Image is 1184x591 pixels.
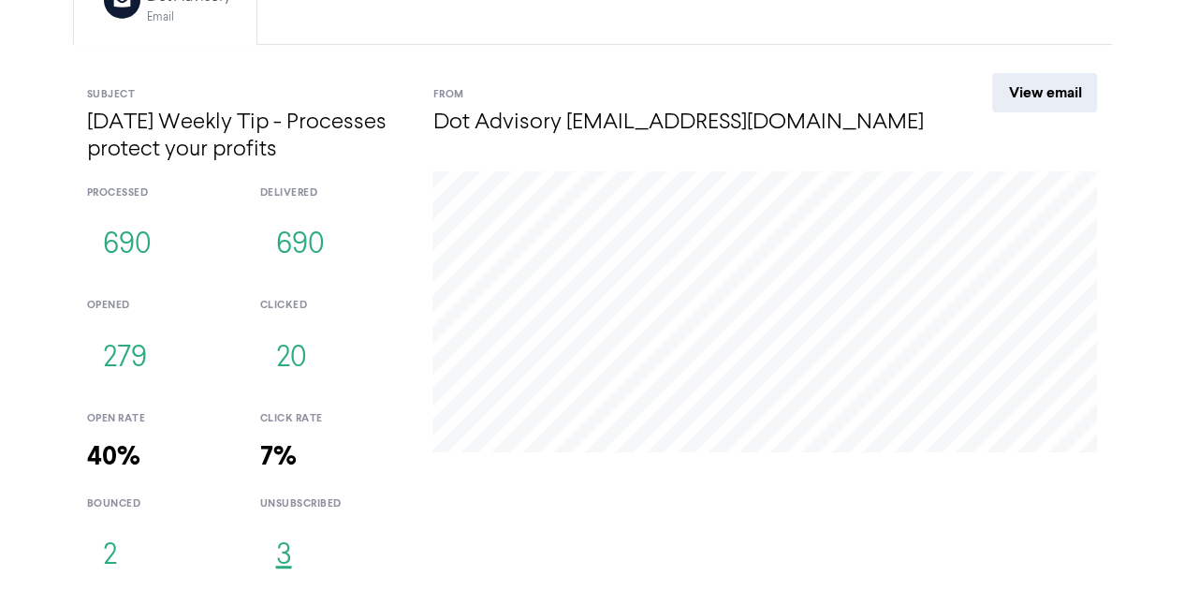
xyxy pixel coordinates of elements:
button: 3 [259,525,307,587]
div: From [432,87,924,103]
iframe: Chat Widget [1090,501,1184,591]
div: unsubscribed [259,496,404,512]
button: 2 [87,525,133,587]
div: open rate [87,411,232,427]
div: delivered [259,185,404,201]
h4: [DATE] Weekly Tip - Processes protect your profits [87,110,405,164]
div: Email [147,8,231,26]
button: 690 [87,214,168,276]
a: View email [992,73,1097,112]
button: 690 [259,214,340,276]
div: clicked [259,298,404,314]
button: 279 [87,328,163,390]
strong: 7% [259,440,296,473]
button: 20 [259,328,322,390]
strong: 40% [87,440,140,473]
h4: Dot Advisory [EMAIL_ADDRESS][DOMAIN_NAME] [432,110,924,137]
div: bounced [87,496,232,512]
div: opened [87,298,232,314]
div: click rate [259,411,404,427]
div: Subject [87,87,405,103]
div: processed [87,185,232,201]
